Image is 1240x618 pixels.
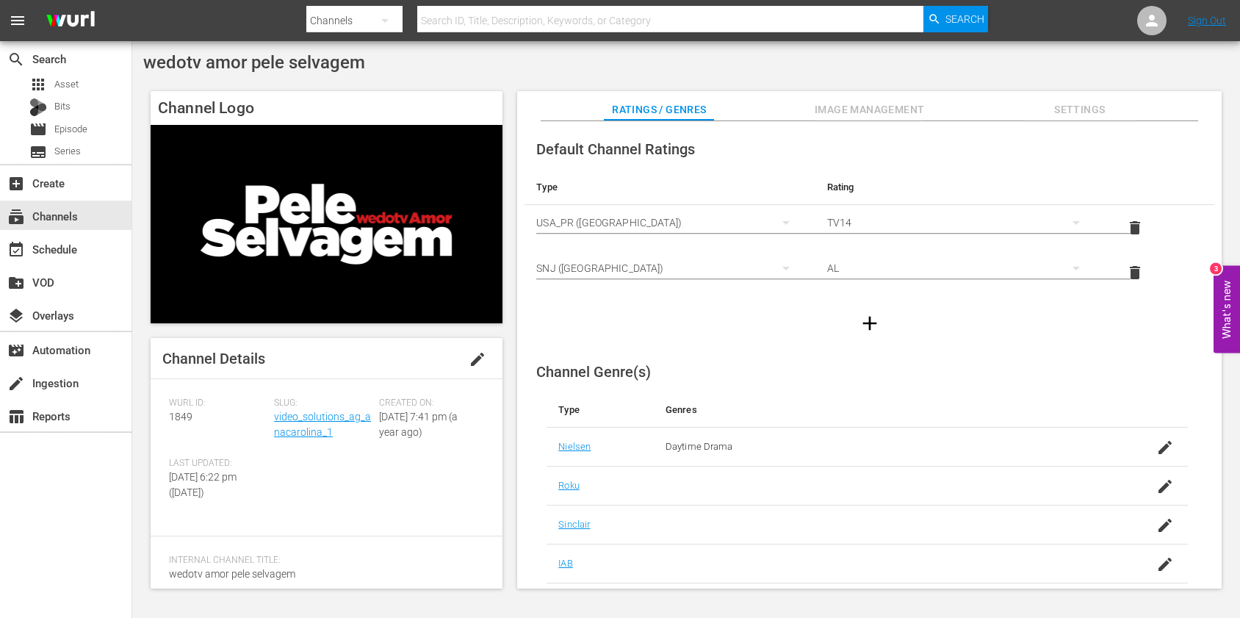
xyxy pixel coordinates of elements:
div: USA_PR ([GEOGRAPHIC_DATA]) [536,202,803,243]
a: IAB [558,558,572,569]
span: wedotv amor pele selvagem [169,568,295,580]
a: Sign Out [1188,15,1226,26]
a: Sinclair [558,519,590,530]
button: Open Feedback Widget [1214,265,1240,353]
th: Genres [654,392,1117,428]
div: AL [827,248,1094,289]
img: ans4CAIJ8jUAAAAAAAAAAAAAAAAAAAAAAAAgQb4GAAAAAAAAAAAAAAAAAAAAAAAAJMjXAAAAAAAAAAAAAAAAAAAAAAAAgAT5G... [35,4,106,38]
th: Type [547,392,653,428]
span: Internal Channel Title: [169,555,477,567]
span: Automation [7,342,25,359]
span: Created On: [379,398,477,409]
button: edit [460,342,495,377]
a: Roku [558,480,580,491]
span: Asset [54,77,79,92]
span: Slug: [274,398,372,409]
span: Bits [54,99,71,114]
span: Episode [54,122,87,137]
div: TV14 [827,202,1094,243]
a: Nielsen [558,441,591,452]
span: Channels [7,208,25,226]
span: Channel Details [162,350,265,367]
span: edit [469,351,486,368]
span: wedotv amor pele selvagem [143,52,365,73]
span: delete [1126,219,1144,237]
span: Create [7,175,25,193]
span: Asset [29,76,47,93]
div: 3 [1210,262,1222,274]
span: Channel Genre(s) [536,363,651,381]
span: Series [29,143,47,161]
span: 1849 [169,411,192,423]
table: simple table [525,170,1214,295]
span: delete [1126,264,1144,281]
button: delete [1117,210,1153,245]
span: Image Management [815,101,925,119]
span: Search [945,6,984,32]
div: SNJ ([GEOGRAPHIC_DATA]) [536,248,803,289]
span: Settings [1025,101,1135,119]
span: Wurl ID: [169,398,267,409]
span: menu [9,12,26,29]
img: wedotv amor pele selvagem [151,125,502,323]
span: Last Updated: [169,458,267,470]
span: Ingestion [7,375,25,392]
span: Overlays [7,307,25,325]
span: Schedule [7,241,25,259]
th: Type [525,170,815,205]
h4: Channel Logo [151,91,502,125]
span: Series [54,144,81,159]
div: Bits [29,98,47,116]
button: delete [1117,255,1153,290]
span: Ratings / Genres [604,101,714,119]
button: Search [923,6,988,32]
span: Episode [29,121,47,138]
a: video_solutions_ag_anacarolina_1 [274,411,371,438]
span: [DATE] 7:41 pm (a year ago) [379,411,458,438]
span: Search [7,51,25,68]
span: [DATE] 6:22 pm ([DATE]) [169,471,237,498]
th: Rating [815,170,1106,205]
span: Default Channel Ratings [536,140,695,158]
span: VOD [7,274,25,292]
span: Reports [7,408,25,425]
